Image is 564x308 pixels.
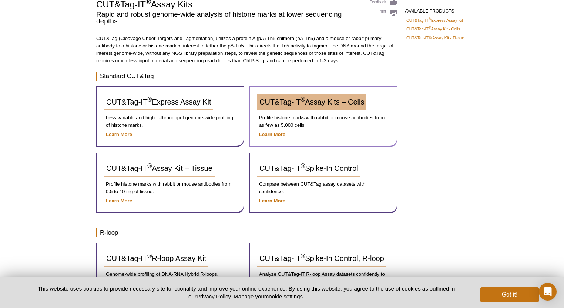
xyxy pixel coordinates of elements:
h3: Standard CUT&Tag [96,72,397,81]
h3: R-loop [96,228,397,237]
a: CUT&Tag-IT®Assay Kits – Cells [257,94,366,110]
sup: ® [147,96,152,103]
span: CUT&Tag-IT Spike-In Control [259,164,358,172]
a: CUT&Tag-IT®Express Assay Kit [406,17,463,24]
p: Profile histone marks with rabbit or mouse antibodies from 0.5 to 10 mg of tissue. [104,181,236,195]
span: CUT&Tag-IT R-loop Assay Kit [106,254,206,262]
sup: ® [429,17,431,21]
a: CUT&Tag-IT®Spike-In Control, R-loop [257,251,386,267]
a: Learn More [259,132,285,137]
sup: ® [301,163,305,170]
sup: ® [429,26,431,30]
a: Print [370,8,397,16]
span: CUT&Tag-IT Assay Kits – Cells [259,98,364,106]
p: This website uses cookies to provide necessary site functionality and improve your online experie... [25,285,468,300]
button: cookie settings [266,293,303,299]
p: Profile histone marks with rabbit or mouse antibodies from as few as 5,000 cells. [257,114,389,129]
p: Genome-wide profiling of DNA-RNA Hybrid R-loops. [104,271,236,278]
p: Compare between CUT&Tag assay datasets with confidence. [257,181,389,195]
p: Less variable and higher-throughput genome-wide profiling of histone marks. [104,114,236,129]
a: CUT&Tag-IT®R-loop Assay Kit [104,251,208,267]
a: Privacy Policy [197,293,231,299]
a: Learn More [259,198,285,203]
a: CUT&Tag-IT®Assay Kit – Tissue [104,160,215,177]
sup: ® [301,96,305,103]
h2: AVAILABLE PRODUCTS [405,3,468,16]
a: CUT&Tag-IT® Assay Kit - Tissue [406,34,464,41]
span: CUT&Tag-IT Express Assay Kit [106,98,211,106]
button: Got it! [480,287,539,302]
p: CUT&Tag (Cleavage Under Targets and Tagmentation) utilizes a protein A (pA) Tn5 chimera (pA-Tn5) ... [96,35,397,64]
p: Analyze CUT&Tag-IT R-loop Assay datasets confidently to detect true biological differences. [257,271,389,285]
a: Learn More [106,132,132,137]
sup: ® [147,253,152,260]
h2: Rapid and robust genome-wide analysis of histone marks at lower sequencing depths [96,11,362,24]
a: CUT&Tag-IT®Spike-In Control [257,160,360,177]
sup: ® [147,163,152,170]
sup: ® [301,253,305,260]
a: CUT&Tag-IT®Assay Kit - Cells [406,26,460,32]
a: CUT&Tag-IT®Express Assay Kit [104,94,213,110]
div: Open Intercom Messenger [539,283,557,301]
a: Learn More [106,198,132,203]
span: CUT&Tag-IT Spike-In Control, R-loop [259,254,384,262]
span: CUT&Tag-IT Assay Kit – Tissue [106,164,212,172]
